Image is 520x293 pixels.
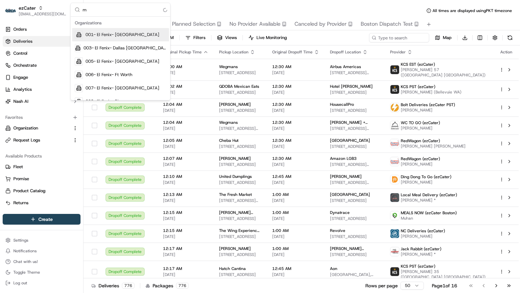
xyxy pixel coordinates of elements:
button: Orchestrate [3,60,80,71]
span: [STREET_ADDRESS][PERSON_NAME] [219,198,262,203]
span: RedWagon (ezCater) [401,138,440,143]
a: Product Catalog [5,188,78,194]
span: Map [443,35,452,41]
span: 12:15 AM [163,228,208,233]
span: [DATE] [272,252,319,257]
button: Engage [3,72,80,83]
span: [PERSON_NAME] (Bellevuie WA) [401,89,462,95]
img: melas_now_logo.png [390,211,399,220]
span: 008- El Fenix- Plano [85,98,126,104]
span: [DATE] [163,252,208,257]
span: Local Meal Delivery (ezCater) [401,192,457,198]
span: KCS EST (ezCater) [401,62,435,67]
span: QDOBA Mexican Eats [219,84,259,89]
span: [PERSON_NAME] [330,174,362,179]
span: [PERSON_NAME] [401,162,440,167]
button: Map [432,33,455,42]
span: [DATE] [272,70,319,75]
span: Original Pickup Time [163,49,202,55]
div: Deliveries [92,282,135,289]
span: Dynatrace [330,210,350,215]
span: [PERSON_NAME] 35 ([GEOGRAPHIC_DATA] [GEOGRAPHIC_DATA]) [401,269,489,280]
span: RedWagon (ezCater) [401,156,440,162]
span: [PERSON_NAME] [401,125,440,131]
img: time_to_eat_nevada_logo [390,139,399,148]
span: 006- El Fenix- Ft Worth [85,72,132,78]
img: profile_wctogo_shipday.jpg [390,121,399,130]
span: KCS PST (ezCater) [401,264,436,269]
span: [STREET_ADDRESS][PERSON_NAME] [330,180,379,185]
span: [DATE] [163,162,208,167]
span: 12:00 AM [163,64,208,69]
span: [DATE] [272,180,319,185]
span: [STREET_ADDRESS] [330,252,379,257]
span: [PERSON_NAME] [401,180,452,185]
span: [DATE] [163,234,208,239]
a: Request Logs [5,137,70,143]
span: [PERSON_NAME] * [401,252,442,257]
span: Engage [13,74,28,80]
span: [STREET_ADDRESS] [219,108,262,113]
span: 12:13 AM [163,192,208,197]
a: Deliveries [3,36,80,47]
span: [STREET_ADDRESS] [219,90,262,95]
span: [STREET_ADDRESS][PERSON_NAME] [330,162,379,167]
div: 776 [122,283,135,289]
span: [DATE] [163,126,208,131]
span: Ding Dong To Go (ezCater) [401,174,452,180]
span: [STREET_ADDRESS] [330,90,379,95]
img: kcs-delivery.png [390,85,399,94]
button: Fleet [3,162,80,172]
img: jack_rabbit_logo.png [390,247,399,256]
span: 12:30 AM [272,84,319,89]
span: 1:00 AM [272,192,319,197]
button: Create [3,214,80,225]
div: Packages [146,282,189,289]
button: Organization [3,123,80,133]
span: [PERSON_NAME] [219,156,251,161]
span: [STREET_ADDRESS] [219,180,262,185]
span: The Fresh Market [219,192,252,197]
span: 12:30 AM [272,64,319,69]
span: [DATE] [272,216,319,221]
span: Muhan [401,216,457,221]
span: [EMAIL_ADDRESS][DOMAIN_NAME] [19,11,66,17]
span: Jack Rabbit (ezCater) [401,246,442,252]
img: NCDeliveries.png [390,229,399,238]
span: No Provider Available [229,20,281,28]
img: ezCater [5,9,16,13]
span: 12:10 AM [163,174,208,179]
span: [PERSON_NAME] 57 ([GEOGRAPHIC_DATA] [GEOGRAPHIC_DATA]) [401,67,489,78]
span: [DATE] [163,180,208,185]
span: Revolve [330,228,345,233]
button: Request Logs [3,135,80,145]
button: ezCaterezCater[EMAIL_ADDRESS][DOMAIN_NAME] [3,3,69,19]
div: 776 [176,283,189,289]
button: Log out [3,278,80,288]
div: Suggestions [71,17,170,100]
span: 12:17 AM [163,266,208,271]
span: Aon [330,266,337,271]
input: Type to search [369,33,429,42]
span: Orchestrate [13,62,37,68]
button: Views [214,33,240,42]
span: Original Dropoff Time [272,49,313,55]
span: [PERSON_NAME] * [401,198,457,203]
span: Canceled by Provider [295,20,347,28]
span: KCS PST (ezCater) [401,84,436,89]
span: [PERSON_NAME] Household [330,246,379,251]
span: [PERSON_NAME] [PERSON_NAME] [401,143,466,149]
button: Filters [182,33,208,42]
span: 005- El Fenix- [GEOGRAPHIC_DATA] [85,58,159,64]
span: MEALS NOW (ezCater Boston) [401,210,457,216]
span: [STREET_ADDRESS] [330,216,379,221]
span: [GEOGRAPHIC_DATA], [STREET_ADDRESS] [330,272,379,277]
span: Create [38,216,53,223]
span: [DATE] [272,272,319,277]
span: Analytics [13,86,32,92]
span: [STREET_ADDRESS] [219,162,262,167]
span: 12:45 AM [272,174,319,179]
button: Nash AI [3,96,80,107]
span: [DATE] [272,144,319,149]
button: Live Monitoring [245,33,290,42]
